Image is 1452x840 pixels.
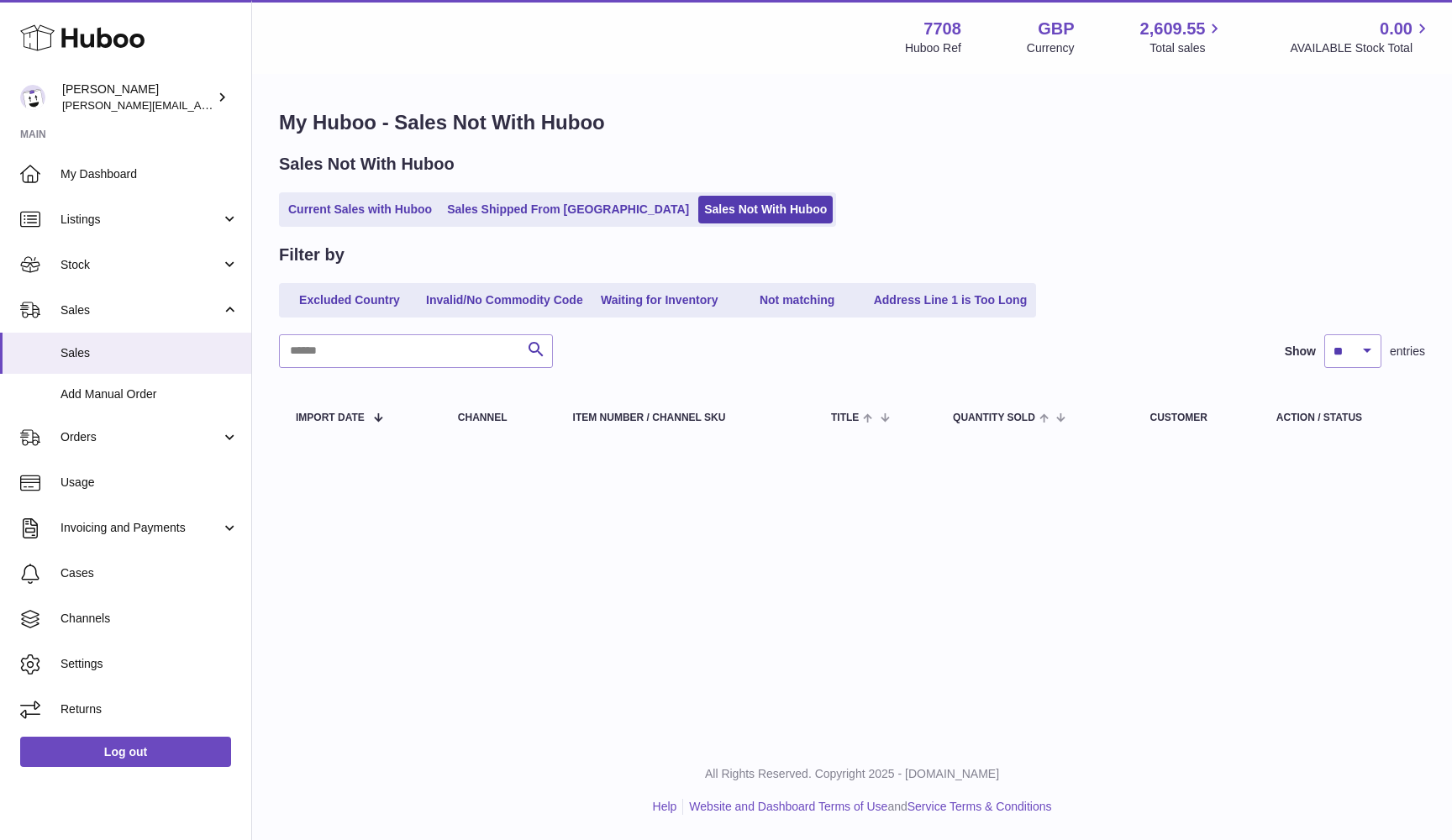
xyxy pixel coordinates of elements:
a: Excluded Country [282,286,417,314]
span: [PERSON_NAME][EMAIL_ADDRESS][DOMAIN_NAME] [62,98,337,112]
h1: My Huboo - Sales Not With Huboo [279,109,1425,136]
div: Huboo Ref [905,40,961,56]
span: Usage [60,475,239,491]
span: entries [1390,344,1425,360]
a: Help [653,800,677,813]
span: 0.00 [1380,18,1413,40]
a: Current Sales with Huboo [282,196,438,223]
span: Quantity Sold [953,412,1035,423]
span: Orders [60,429,221,445]
a: Not matching [730,286,865,314]
span: 2,609.55 [1140,18,1206,40]
span: AVAILABLE Stock Total [1290,40,1432,56]
span: Channels [60,611,239,627]
a: Waiting for Inventory [592,286,727,314]
img: victor@erbology.co [20,85,45,110]
div: Customer [1150,412,1243,423]
div: Action / Status [1276,412,1408,423]
span: Listings [60,212,221,228]
span: Sales [60,302,221,318]
div: [PERSON_NAME] [62,81,213,113]
a: Invalid/No Commodity Code [420,286,589,314]
a: Sales Shipped From [GEOGRAPHIC_DATA] [441,196,695,223]
h2: Filter by [279,244,345,266]
a: 2,609.55 Total sales [1140,18,1225,56]
span: Title [831,412,859,423]
a: Log out [20,737,231,767]
span: Returns [60,701,239,717]
p: All Rights Reserved. Copyright 2025 - [DOMAIN_NAME] [266,766,1439,782]
a: 0.00 AVAILABLE Stock Total [1290,18,1432,56]
div: Currency [1027,40,1075,56]
span: Invoicing and Payments [60,520,221,536]
span: Add Manual Order [60,386,239,402]
span: Settings [60,656,239,672]
h2: Sales Not With Huboo [279,153,455,176]
div: Channel [458,412,539,423]
span: Sales [60,345,239,361]
span: Cases [60,565,239,581]
label: Show [1285,344,1316,360]
div: Item Number / Channel SKU [573,412,797,423]
li: and [683,799,1051,815]
a: Sales Not With Huboo [698,196,833,223]
span: Import date [296,412,365,423]
strong: 7708 [923,18,961,40]
a: Address Line 1 is Too Long [868,286,1034,314]
a: Website and Dashboard Terms of Use [689,800,887,813]
span: Stock [60,257,221,273]
strong: GBP [1038,18,1074,40]
span: My Dashboard [60,166,239,182]
a: Service Terms & Conditions [907,800,1052,813]
span: Total sales [1149,40,1224,56]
